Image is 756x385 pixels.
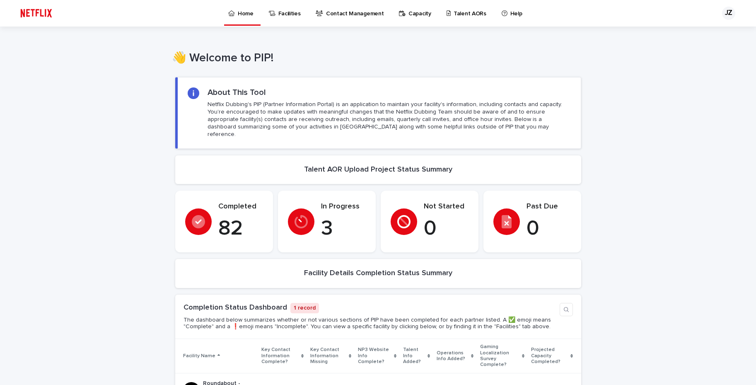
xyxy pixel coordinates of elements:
p: NP3 Website Info Complete? [358,345,391,366]
div: JZ [722,7,735,20]
h2: Talent AOR Upload Project Status Summary [304,165,452,174]
p: Key Contact Information Missing [310,345,347,366]
p: In Progress [321,202,366,211]
h2: About This Tool [208,87,266,97]
p: 3 [321,216,366,241]
a: Completion Status Dashboard [184,304,287,311]
p: The dashboard below summarizes whether or not various sections of PIP have been completed for eac... [184,317,556,331]
p: Operations Info Added? [437,349,469,364]
img: ifQbXi3ZQGMSEF7WDB7W [17,5,56,22]
p: 1 record [290,303,319,313]
p: Not Started [424,202,469,211]
p: 0 [424,216,469,241]
p: 82 [218,216,263,241]
p: Past Due [527,202,571,211]
p: Key Contact Information Complete? [261,345,299,366]
p: Completed [218,202,263,211]
h1: 👋 Welcome to PIP! [172,51,578,65]
p: Facility Name [183,351,215,361]
h2: Facility Details Completion Status Summary [304,269,452,278]
p: Talent Info Added? [403,345,425,366]
p: 0 [527,216,571,241]
p: Projected Capacity Completed? [531,345,568,366]
p: Gaming Localization Survey Complete? [480,342,520,370]
p: Netflix Dubbing's PIP (Partner Information Portal) is an application to maintain your facility's ... [208,101,570,138]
